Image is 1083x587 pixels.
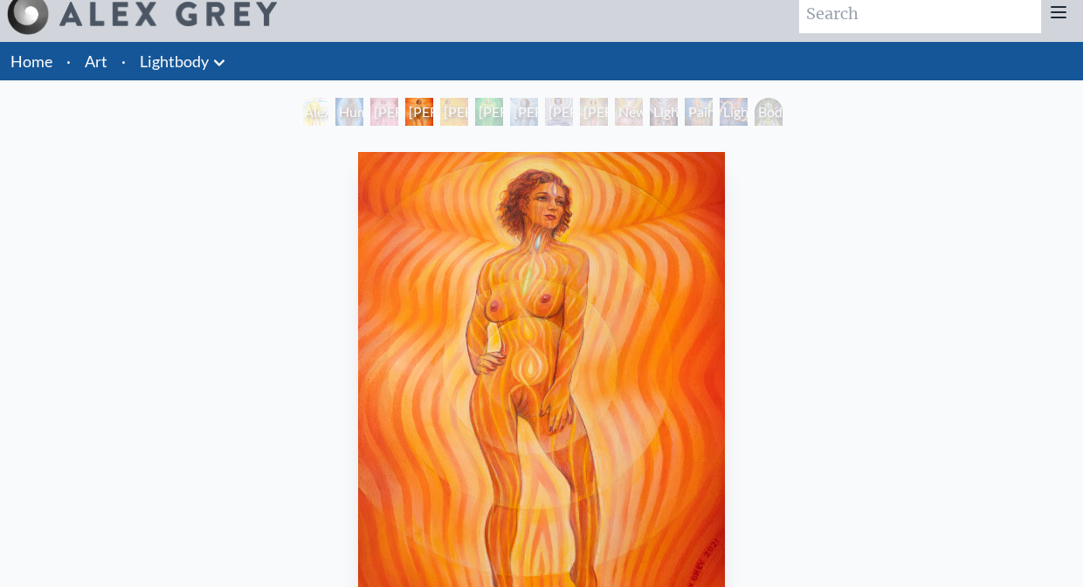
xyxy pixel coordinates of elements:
[85,49,107,73] a: Art
[650,98,678,126] div: Lightweaver
[615,98,643,126] div: Newborn
[510,98,538,126] div: [PERSON_NAME] 5
[405,98,433,126] div: [PERSON_NAME] 2
[685,98,713,126] div: Painting
[114,42,133,80] li: ·
[370,98,398,126] div: [PERSON_NAME] 1
[475,98,503,126] div: [PERSON_NAME] 4
[720,98,748,126] div: Lightworker
[300,98,328,126] div: Alexza
[10,52,52,71] a: Home
[59,42,78,80] li: ·
[755,98,783,126] div: Body/Mind as a Vibratory Field of Energy
[140,49,209,73] a: Lightbody
[580,98,608,126] div: [PERSON_NAME] 7
[335,98,363,126] div: Human Energy Field
[545,98,573,126] div: [PERSON_NAME] 6
[440,98,468,126] div: [PERSON_NAME] 3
